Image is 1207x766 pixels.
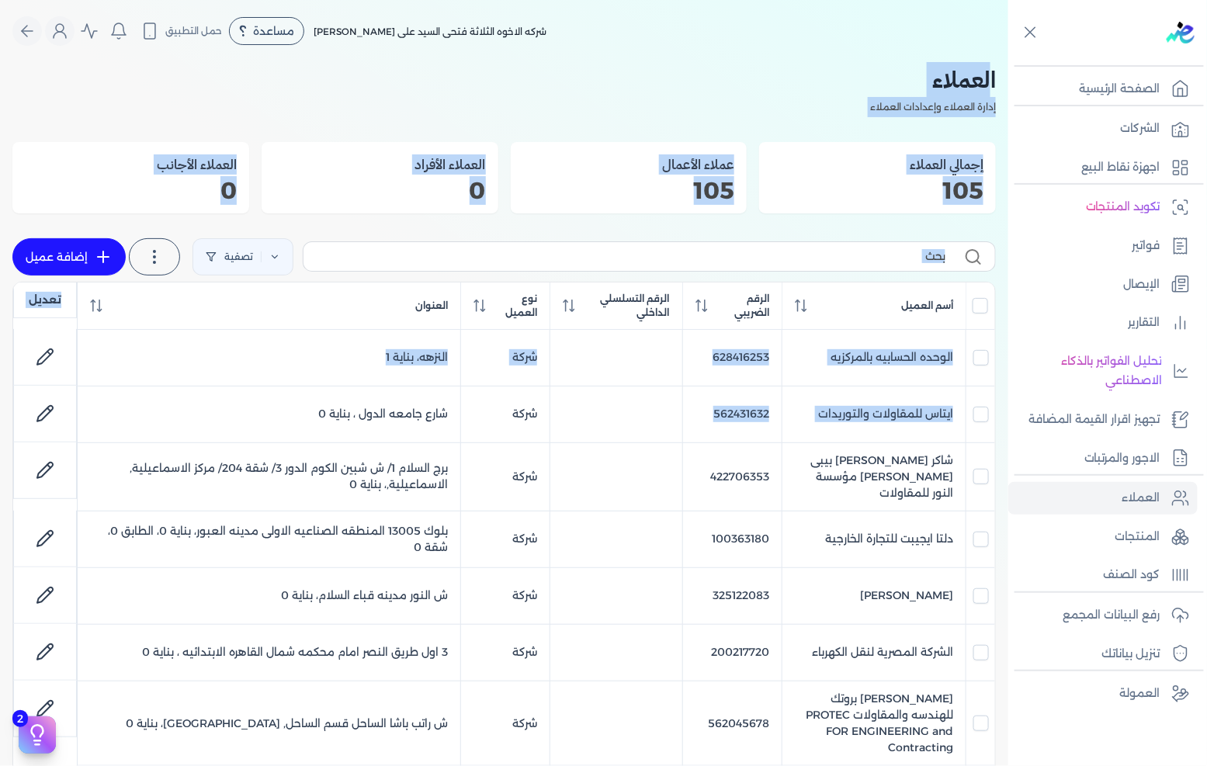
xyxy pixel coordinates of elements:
[1008,599,1198,632] a: رفع البيانات المجمع
[714,292,769,320] span: الرقم الضريبي
[386,350,448,364] span: النزهه، بناية 1
[108,524,448,554] span: بلوك 13005 المنطقه الصناعيه الاولى مدينه العبور، بناية 0، الطابق 0، شقة 0
[253,26,294,36] span: مساعدة
[1104,565,1160,585] p: كود الصنف
[1115,527,1160,547] p: المنتجات
[782,681,966,765] td: [PERSON_NAME] بروتك للهندسه والمقاولات PROTEC FOR ENGINEERING and Contracting
[512,407,537,421] span: شركة
[682,681,782,765] td: 562045678
[314,26,546,37] span: شركه الاخوه الثلاثة فتحى السيد على [PERSON_NAME]
[25,181,237,201] p: 0
[1008,73,1198,106] a: الصفحة الرئيسية
[274,154,486,175] h3: العملاء الأفراد
[782,567,966,624] td: [PERSON_NAME]
[782,386,966,442] td: ايتاس للمقاولات والتوريدات
[1008,113,1198,145] a: الشركات
[782,442,966,511] td: شاكر [PERSON_NAME] بيبى [PERSON_NAME] مؤسسة النور للمقاولات
[1028,410,1160,430] p: تجهيز اقرار القيمة المضافة
[1132,236,1160,256] p: فواتير
[318,407,448,421] span: شارع جامعه الدول ، بناية 0
[1008,404,1198,436] a: تجهيز اقرار القيمة المضافة
[316,248,945,265] input: بحث
[281,588,448,602] span: ش النور مدينه قباء السلام، بناية 0
[1079,79,1160,99] p: الصفحة الرئيسية
[782,511,966,567] td: دلتا ايجيبت للتجارة الخارجية
[12,238,126,276] a: إضافة عميل
[1016,352,1162,391] p: تحليل الفواتير بالذكاء الاصطناعي
[1008,151,1198,184] a: اجهزة نقاط البيع
[130,461,448,491] span: برج السلام 1/ ش شبين الكوم الدور 3/ شقة 204/ مركز الاسماعيلية, الاسماعيلية,، بناية 0
[512,532,537,546] span: شركة
[682,329,782,386] td: 628416253
[1124,275,1160,295] p: الإيصال
[512,350,537,364] span: شركة
[25,154,237,175] h3: العملاء الأجانب
[137,18,226,44] button: حمل التطبيق
[1008,678,1198,710] a: العمولة
[19,716,56,754] button: 2
[12,62,996,97] h2: العملاء
[1120,684,1160,704] p: العمولة
[1122,488,1160,508] p: العملاء
[142,645,448,659] span: 3 اول طريق النصر امام محكمه شمال القاهره الابتدائيه ، بناية 0
[165,24,222,38] span: حمل التطبيق
[901,299,953,313] span: أسم العميل
[682,386,782,442] td: 562431632
[682,511,782,567] td: 100363180
[229,17,304,45] div: مساعدة
[126,716,448,730] span: ش راتب باشا الساحل قسم الساحل, [GEOGRAPHIC_DATA]، بناية 0
[512,645,537,659] span: شركة
[1084,449,1160,469] p: الاجور والمرتبات
[523,181,735,201] p: 105
[29,292,61,308] span: تعديل
[1008,559,1198,591] a: كود الصنف
[1008,482,1198,515] a: العملاء
[1008,521,1198,553] a: المنتجات
[1008,307,1198,339] a: التقارير
[512,588,537,602] span: شركة
[682,624,782,681] td: 200217720
[1008,230,1198,262] a: فواتير
[12,710,28,727] span: 2
[274,181,486,201] p: 0
[1129,313,1160,333] p: التقارير
[772,154,983,175] h3: إجمالي العملاء
[523,154,735,175] h3: عملاء الأعمال
[1008,442,1198,475] a: الاجور والمرتبات
[512,470,537,484] span: شركة
[682,442,782,511] td: 422706353
[782,329,966,386] td: الوحده الحسابيه بالمركزيه
[1086,197,1160,217] p: تكويد المنتجات
[1102,644,1160,664] p: تنزيل بياناتك
[1008,345,1198,397] a: تحليل الفواتير بالذكاء الاصطناعي
[1121,119,1160,139] p: الشركات
[1063,605,1160,626] p: رفع البيانات المجمع
[581,292,670,320] span: الرقم التسلسلي الداخلي
[415,299,448,313] span: العنوان
[192,238,293,276] a: تصفية
[772,181,983,201] p: 105
[512,716,537,730] span: شركة
[1008,269,1198,301] a: الإيصال
[1081,158,1160,178] p: اجهزة نقاط البيع
[1167,22,1195,43] img: logo
[1008,191,1198,224] a: تكويد المنتجات
[492,292,537,320] span: نوع العميل
[1008,638,1198,671] a: تنزيل بياناتك
[782,624,966,681] td: الشركة المصرية لنقل الكهرباء
[12,97,996,117] p: إدارة العملاء وإعدادات العملاء
[682,567,782,624] td: 325122083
